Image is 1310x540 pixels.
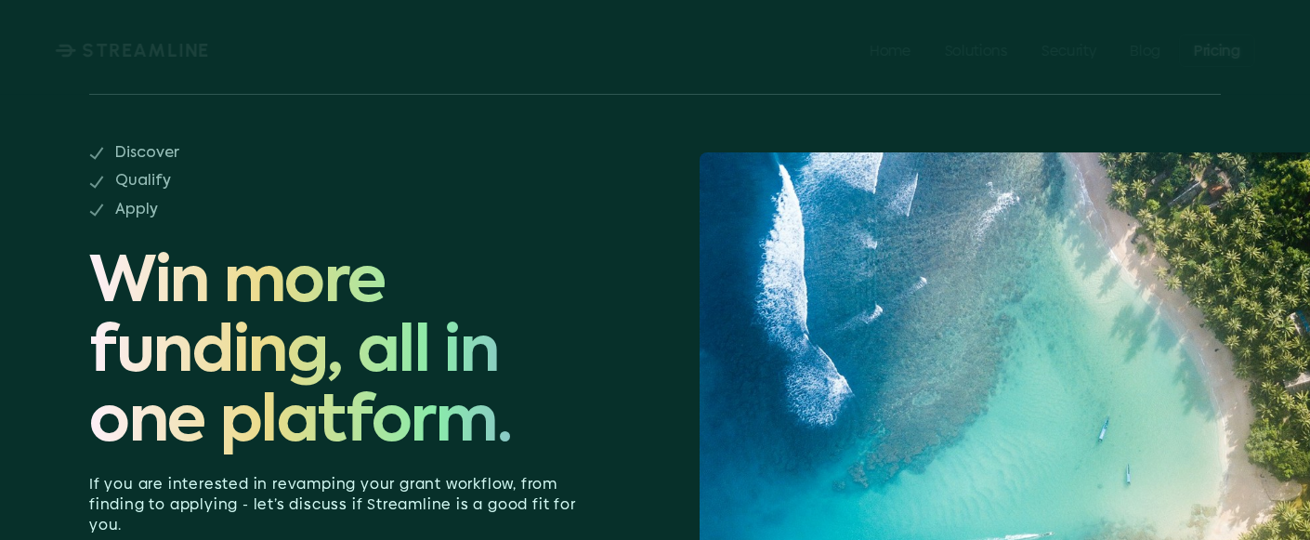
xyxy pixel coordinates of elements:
a: Pricing [1179,33,1255,66]
p: Qualify [115,171,366,191]
p: If you are interested in revamping your grant workflow, from finding to applying - let’s discuss ... [89,474,610,536]
p: Security [1041,41,1096,59]
a: Blog [1115,33,1175,66]
p: STREAMLINE [82,39,210,61]
p: Home [870,41,911,59]
a: Home [855,33,926,66]
p: Discover [115,143,366,164]
a: STREAMLINE [55,39,210,61]
p: Apply [115,200,366,220]
a: Security [1027,33,1111,66]
p: Pricing [1194,41,1240,59]
p: Blog [1130,41,1160,59]
span: Win more funding, all in one platform. [89,250,610,458]
p: Solutions [945,41,1008,59]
